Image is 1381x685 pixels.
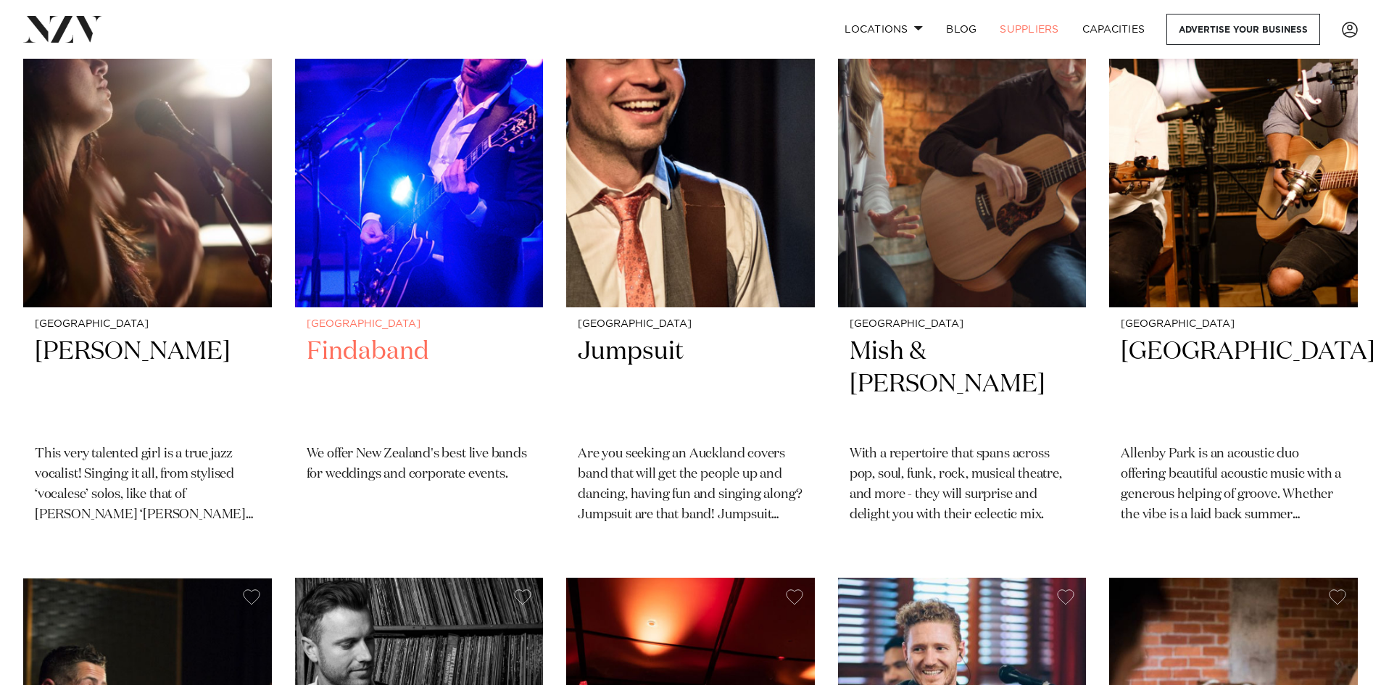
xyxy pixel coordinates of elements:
[934,14,988,45] a: BLOG
[578,319,803,330] small: [GEOGRAPHIC_DATA]
[1071,14,1157,45] a: Capacities
[850,336,1075,433] h2: Mish & [PERSON_NAME]
[833,14,934,45] a: Locations
[1121,319,1346,330] small: [GEOGRAPHIC_DATA]
[307,336,532,433] h2: Findaband
[35,444,260,526] p: This very talented girl is a true jazz vocalist! Singing it all, from stylised ‘vocalese’ solos, ...
[23,16,102,42] img: nzv-logo.png
[988,14,1070,45] a: SUPPLIERS
[307,319,532,330] small: [GEOGRAPHIC_DATA]
[850,444,1075,526] p: With a repertoire that spans across pop, soul, funk, rock, musical theatre, and more - they will ...
[1166,14,1320,45] a: Advertise your business
[1121,336,1346,433] h2: [GEOGRAPHIC_DATA]
[578,444,803,526] p: Are you seeking an Auckland covers band that will get the people up and dancing, having fun and s...
[35,319,260,330] small: [GEOGRAPHIC_DATA]
[850,319,1075,330] small: [GEOGRAPHIC_DATA]
[307,444,532,485] p: We offer New Zealand's best live bands for weddings and corporate events.
[578,336,803,433] h2: Jumpsuit
[35,336,260,433] h2: [PERSON_NAME]
[1121,444,1346,526] p: Allenby Park is an acoustic duo offering beautiful acoustic music with a generous helping of groo...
